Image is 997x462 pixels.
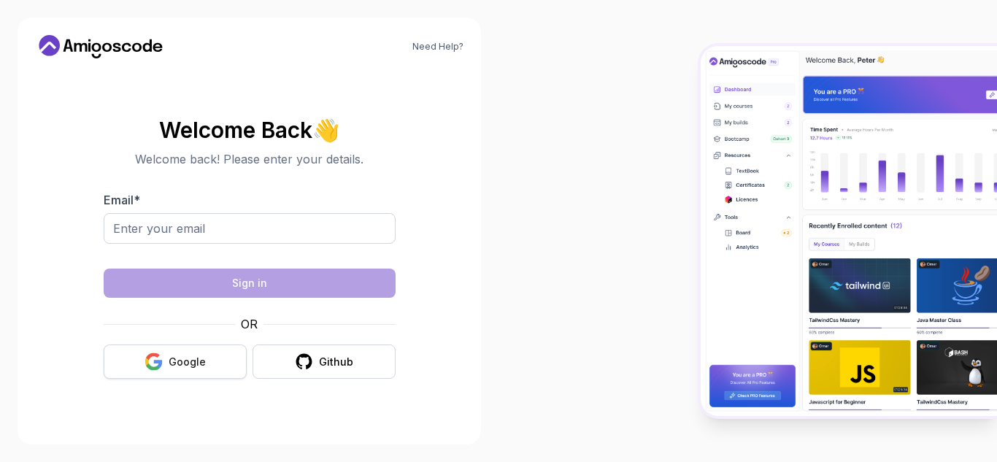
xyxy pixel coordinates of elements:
[241,315,258,333] p: OR
[232,276,267,290] div: Sign in
[104,118,396,142] h2: Welcome Back
[35,35,166,58] a: Home link
[104,213,396,244] input: Enter your email
[311,115,342,145] span: 👋
[701,46,997,415] img: Amigoscode Dashboard
[169,355,206,369] div: Google
[104,344,247,379] button: Google
[412,41,463,53] a: Need Help?
[319,355,353,369] div: Github
[253,344,396,379] button: Github
[104,193,140,207] label: Email *
[104,269,396,298] button: Sign in
[104,150,396,168] p: Welcome back! Please enter your details.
